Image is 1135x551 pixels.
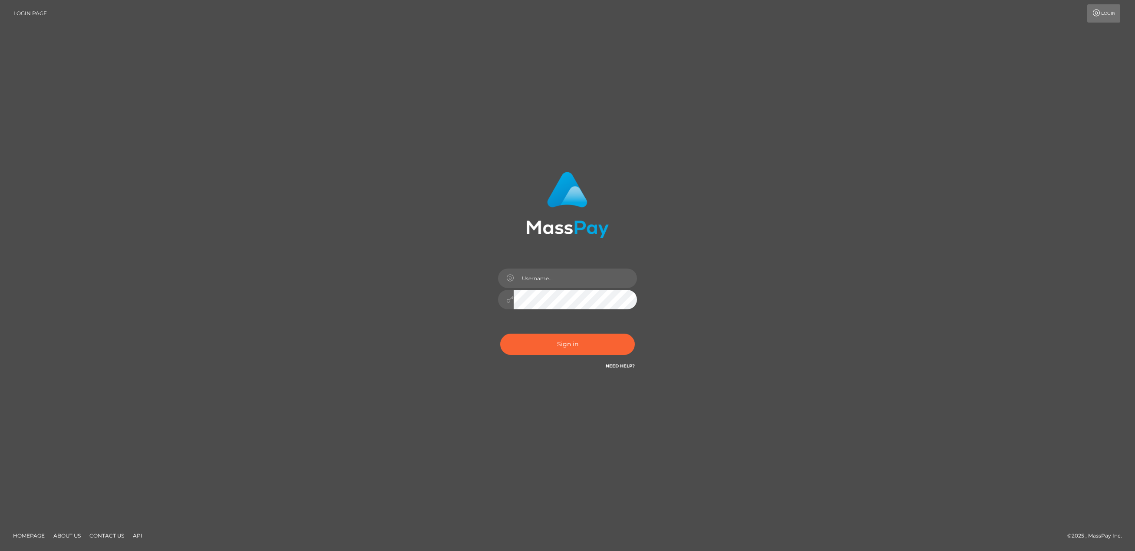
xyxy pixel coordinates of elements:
input: Username... [514,269,637,288]
img: MassPay Login [526,172,609,238]
a: Need Help? [606,363,635,369]
button: Sign in [500,334,635,355]
div: © 2025 , MassPay Inc. [1067,531,1128,541]
a: API [129,529,146,542]
a: Login [1087,4,1120,23]
a: Homepage [10,529,48,542]
a: About Us [50,529,84,542]
a: Contact Us [86,529,128,542]
a: Login Page [13,4,47,23]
